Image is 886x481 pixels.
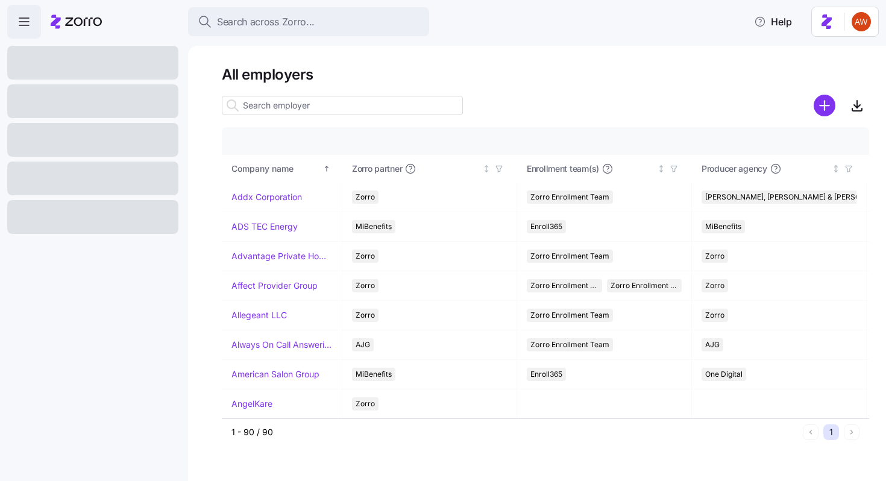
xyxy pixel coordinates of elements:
[705,338,720,351] span: AJG
[803,424,818,440] button: Previous page
[342,155,517,183] th: Zorro partnerNot sorted
[356,338,370,351] span: AJG
[356,368,392,381] span: MiBenefits
[530,368,562,381] span: Enroll365
[844,424,859,440] button: Next page
[231,162,321,175] div: Company name
[530,250,609,263] span: Zorro Enrollment Team
[231,426,798,438] div: 1 - 90 / 90
[356,220,392,233] span: MiBenefits
[217,14,315,30] span: Search across Zorro...
[222,65,869,84] h1: All employers
[832,165,840,173] div: Not sorted
[530,190,609,204] span: Zorro Enrollment Team
[222,155,342,183] th: Company nameSorted ascending
[611,279,679,292] span: Zorro Enrollment Experts
[356,190,375,204] span: Zorro
[322,165,331,173] div: Sorted ascending
[705,220,741,233] span: MiBenefits
[705,279,724,292] span: Zorro
[188,7,429,36] button: Search across Zorro...
[356,279,375,292] span: Zorro
[231,280,318,292] a: Affect Provider Group
[231,191,302,203] a: Addx Corporation
[231,309,287,321] a: Allegeant LLC
[231,368,319,380] a: American Salon Group
[754,14,792,29] span: Help
[657,165,665,173] div: Not sorted
[705,309,724,322] span: Zorro
[530,279,599,292] span: Zorro Enrollment Team
[705,250,724,263] span: Zorro
[222,96,463,115] input: Search employer
[231,221,298,233] a: ADS TEC Energy
[356,397,375,410] span: Zorro
[356,309,375,322] span: Zorro
[814,95,835,116] svg: add icon
[702,163,767,175] span: Producer agency
[823,424,839,440] button: 1
[356,250,375,263] span: Zorro
[231,250,332,262] a: Advantage Private Home Care
[705,368,743,381] span: One Digital
[482,165,491,173] div: Not sorted
[231,398,272,410] a: AngelKare
[852,12,871,31] img: 3c671664b44671044fa8929adf5007c6
[692,155,867,183] th: Producer agencyNot sorted
[231,339,332,351] a: Always On Call Answering Service
[352,163,402,175] span: Zorro partner
[517,155,692,183] th: Enrollment team(s)Not sorted
[530,338,609,351] span: Zorro Enrollment Team
[527,163,599,175] span: Enrollment team(s)
[530,309,609,322] span: Zorro Enrollment Team
[744,10,802,34] button: Help
[530,220,562,233] span: Enroll365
